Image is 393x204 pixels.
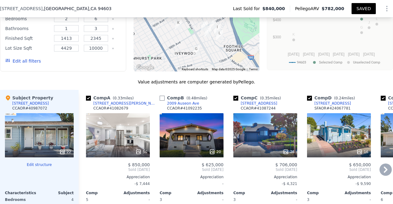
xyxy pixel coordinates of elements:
a: [STREET_ADDRESS][PERSON_NAME] [86,101,157,106]
div: [STREET_ADDRESS] [12,101,49,106]
div: CCAOR # 41082679 [93,106,128,111]
div: Comp D [307,95,357,101]
a: 2009 Auseon Ave [160,101,199,106]
span: Sold [DATE] [86,167,150,172]
span: ( miles) [184,96,210,100]
span: ( miles) [110,96,136,100]
div: 9883 Lawlor St [212,21,223,37]
span: Sold [DATE] [160,167,224,172]
text: 94603 [297,60,306,64]
div: Adjustments [118,191,150,195]
div: [STREET_ADDRESS][PERSON_NAME] [93,101,157,106]
div: 2009 Auseon Ave [167,101,199,106]
span: $ 625,000 [202,162,224,167]
div: Appreciation [86,175,150,179]
text: [DATE] [348,52,360,56]
text: [DATE] [303,52,315,56]
div: 26 [283,149,295,155]
button: Show Options [381,2,393,15]
span: $840,000 [262,6,285,12]
div: Adjustments [339,191,371,195]
span: Pellego ARV [295,6,322,12]
span: Last Sold for [233,6,263,12]
span: ( miles) [332,96,357,100]
div: Characteristics [5,191,39,195]
div: Comp [160,191,192,195]
text: G [360,25,363,29]
span: 3 [233,198,236,202]
span: -$ 9,590 [356,182,371,186]
button: Edit structure [5,162,74,167]
span: , [GEOGRAPHIC_DATA] [43,6,111,12]
div: 1953 102nd Ave [190,43,202,59]
span: 6 [381,198,383,202]
div: Comp [307,191,339,195]
div: [STREET_ADDRESS] [314,101,351,106]
text: J [368,21,370,24]
a: [STREET_ADDRESS] [233,101,277,106]
button: Clear [112,28,114,30]
span: $ 650,000 [349,162,371,167]
div: 4 [41,195,74,204]
div: Subject Property [5,95,53,101]
span: , CA 94603 [89,6,111,11]
div: Comp A [86,95,136,101]
div: 50 [135,149,147,155]
div: Appreciation [160,175,224,179]
div: 9432 Birch St [173,17,184,33]
div: Comp B [160,95,210,101]
div: SFAOR # 424067781 [314,106,351,111]
text: [DATE] [318,52,330,56]
div: Comp C [233,95,283,101]
span: Sold [DATE] [233,167,297,172]
div: - [267,195,297,204]
span: 3 [160,198,162,202]
text: [DATE] [288,52,300,56]
div: CCAOR # 41087244 [241,106,276,111]
span: 0.33 [114,96,123,100]
div: [STREET_ADDRESS] [241,101,277,106]
span: Map data ©2025 Google [212,67,245,71]
div: - [160,179,224,188]
div: Appreciation [307,175,371,179]
div: Comp [86,191,118,195]
text: K [293,33,295,36]
div: Finished Sqft [5,34,50,43]
div: Bedrooms [5,14,50,23]
span: $782,000 [321,6,344,11]
div: Comp [233,191,265,195]
div: 9949 Lawlor St [214,28,225,43]
div: - [193,195,224,204]
button: SAVED [352,3,376,14]
span: Sold [DATE] [307,167,371,172]
text: Selected Comp [319,60,342,64]
text: $400 [273,18,281,22]
span: 5 [86,198,88,202]
div: - [119,195,150,204]
button: Clear [112,37,114,40]
div: Lot Size Sqft [5,44,50,52]
a: Terms (opens in new tab) [249,67,258,71]
text: [DATE] [333,52,344,56]
span: 3 [307,198,309,202]
span: $ 850,000 [128,162,150,167]
text: [DATE] [363,52,375,56]
div: 22 [59,149,71,155]
span: $ 706,000 [275,162,297,167]
text: Unselected Comp [353,60,380,64]
div: Bathrooms [5,24,50,33]
div: Appreciation [233,175,297,179]
div: CCAOR # 40987072 [12,106,47,111]
text: L [376,17,378,21]
div: - [340,195,371,204]
img: Google [135,64,155,71]
span: 0.48 [188,96,196,100]
text: $300 [273,35,281,39]
button: Clear [112,18,114,20]
button: Keyboard shortcuts [182,67,208,71]
div: 16 [356,149,368,155]
span: 0.24 [336,96,344,100]
div: Adjustments [192,191,224,195]
span: ( miles) [258,96,283,100]
button: Clear [112,47,114,50]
